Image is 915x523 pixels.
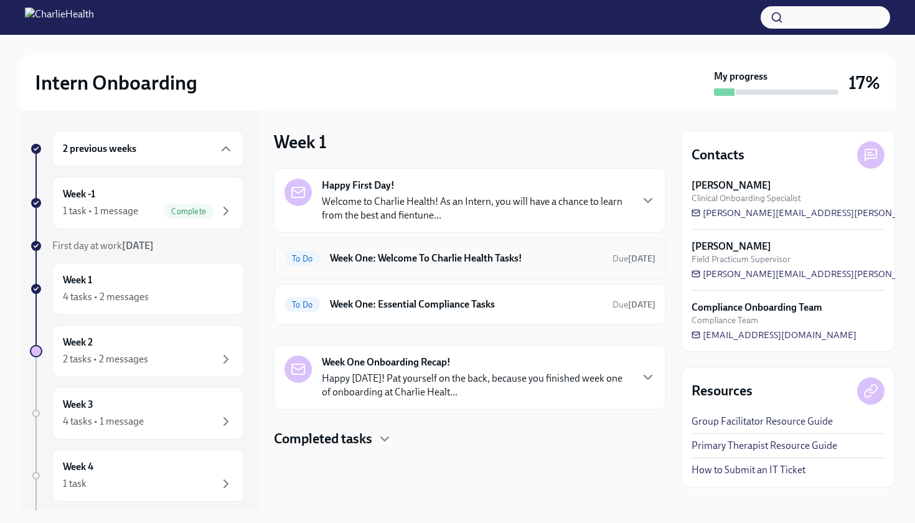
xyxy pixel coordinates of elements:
[612,253,655,264] span: Due
[164,207,213,216] span: Complete
[30,450,244,502] a: Week 41 task
[692,463,805,477] a: How to Submit an IT Ticket
[274,430,666,448] div: Completed tasks
[274,430,372,448] h4: Completed tasks
[848,72,880,94] h3: 17%
[692,314,758,326] span: Compliance Team
[63,187,95,201] h6: Week -1
[322,356,451,369] strong: Week One Onboarding Recap!
[30,177,244,229] a: Week -11 task • 1 messageComplete
[122,240,154,252] strong: [DATE]
[714,70,767,83] strong: My progress
[284,294,655,314] a: To DoWeek One: Essential Compliance TasksDue[DATE]
[692,329,856,341] a: [EMAIL_ADDRESS][DOMAIN_NAME]
[692,240,771,253] strong: [PERSON_NAME]
[63,352,148,366] div: 2 tasks • 2 messages
[63,415,144,428] div: 4 tasks • 1 message
[30,325,244,377] a: Week 22 tasks • 2 messages
[628,253,655,264] strong: [DATE]
[322,179,395,192] strong: Happy First Day!
[330,298,603,311] h6: Week One: Essential Compliance Tasks
[322,372,631,399] p: Happy [DATE]! Pat yourself on the back, because you finished week one of onboarding at Charlie He...
[63,398,93,412] h6: Week 3
[612,253,655,265] span: September 22nd, 2025 09:00
[322,195,631,222] p: Welcome to Charlie Health! As an Intern, you will have a chance to learn from the best and fientu...
[692,301,822,314] strong: Compliance Onboarding Team
[692,146,744,164] h4: Contacts
[63,290,149,304] div: 4 tasks • 2 messages
[612,299,655,311] span: September 22nd, 2025 09:00
[692,439,837,453] a: Primary Therapist Resource Guide
[63,460,93,474] h6: Week 4
[692,192,801,204] span: Clinical Onboarding Specialist
[35,70,197,95] h2: Intern Onboarding
[30,387,244,440] a: Week 34 tasks • 1 message
[284,254,320,263] span: To Do
[274,131,327,153] h3: Week 1
[330,252,603,265] h6: Week One: Welcome To Charlie Health Tasks!
[63,477,87,491] div: 1 task
[63,273,92,287] h6: Week 1
[284,248,655,268] a: To DoWeek One: Welcome To Charlie Health Tasks!Due[DATE]
[63,336,93,349] h6: Week 2
[52,131,244,167] div: 2 previous weeks
[692,415,833,428] a: Group Facilitator Resource Guide
[284,300,320,309] span: To Do
[63,142,136,156] h6: 2 previous weeks
[30,263,244,315] a: Week 14 tasks • 2 messages
[52,240,154,252] span: First day at work
[63,204,138,218] div: 1 task • 1 message
[692,253,791,265] span: Field Practicum Supervisor
[692,179,771,192] strong: [PERSON_NAME]
[25,7,94,27] img: CharlieHealth
[30,239,244,253] a: First day at work[DATE]
[612,299,655,310] span: Due
[692,382,753,400] h4: Resources
[628,299,655,310] strong: [DATE]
